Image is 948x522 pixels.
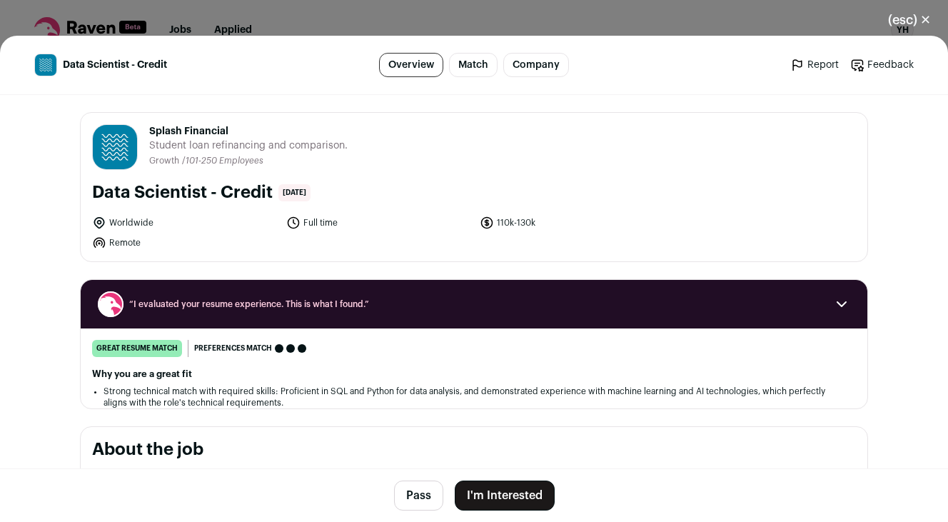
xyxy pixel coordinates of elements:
li: Strong technical match with required skills: Proficient in SQL and Python for data analysis, and ... [104,386,844,408]
a: Overview [379,53,443,77]
div: great resume match [92,340,182,357]
a: Company [503,53,569,77]
span: Data Scientist - Credit [63,58,167,72]
span: “I evaluated your resume experience. This is what I found.” [129,298,819,310]
span: Student loan refinancing and comparison. [149,139,348,153]
li: / [182,156,263,166]
li: 110k-130k [480,216,665,230]
span: 101-250 Employees [186,156,263,165]
a: Feedback [850,58,914,72]
span: Preferences match [194,341,272,356]
a: Report [790,58,839,72]
li: Remote [92,236,278,250]
span: Splash Financial [149,124,348,139]
span: [DATE] [278,184,311,201]
img: 576d2157c6dc7e421514ddb5684fb01a7e5a90c1d3d4e3c367c0aa6bf9653495.jpg [93,125,137,169]
button: I'm Interested [455,481,555,511]
h2: Why you are a great fit [92,368,856,380]
h1: Data Scientist - Credit [92,181,273,204]
li: Worldwide [92,216,278,230]
li: Growth [149,156,182,166]
button: Close modal [871,4,948,36]
button: Pass [394,481,443,511]
img: 576d2157c6dc7e421514ddb5684fb01a7e5a90c1d3d4e3c367c0aa6bf9653495.jpg [35,54,56,76]
a: Match [449,53,498,77]
h2: About the job [92,438,856,461]
li: Full time [286,216,472,230]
